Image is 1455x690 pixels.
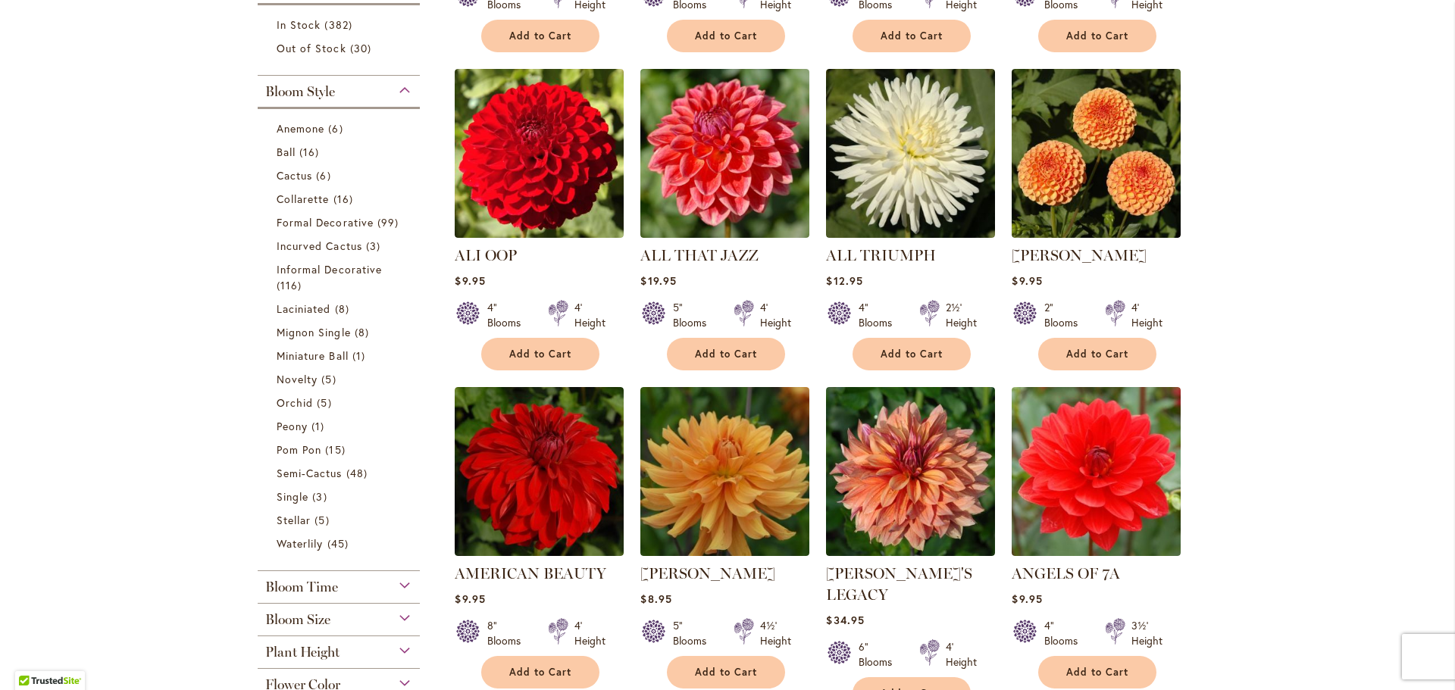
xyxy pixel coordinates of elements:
a: Incurved Cactus 3 [277,238,405,254]
span: 99 [377,214,402,230]
span: 382 [324,17,355,33]
span: Stellar [277,513,311,527]
div: 5" Blooms [673,300,715,330]
span: Plant Height [265,644,339,660]
img: AMBER QUEEN [1012,69,1181,238]
button: Add to Cart [667,656,785,688]
span: Semi-Cactus [277,466,343,480]
span: Cactus [277,168,312,183]
div: 4" Blooms [1044,618,1087,648]
span: Bloom Size [265,611,330,628]
a: ALI OOP [455,226,624,241]
span: Add to Cart [509,30,571,42]
span: 6 [328,120,346,136]
a: Orchid 5 [277,395,405,411]
button: Add to Cart [853,20,971,52]
img: ALL TRIUMPH [826,69,995,238]
span: Add to Cart [1066,666,1128,679]
span: 30 [350,40,375,56]
a: Semi-Cactus 48 [277,465,405,481]
img: ANDREW CHARLES [640,387,809,556]
div: 4' Height [946,639,977,670]
span: 16 [333,191,357,207]
div: 4' Height [574,618,605,648]
button: Add to Cart [667,20,785,52]
span: Orchid [277,395,313,410]
a: Miniature Ball 1 [277,348,405,364]
div: 4' Height [574,300,605,330]
span: Informal Decorative [277,262,382,276]
a: Andy's Legacy [826,545,995,559]
a: [PERSON_NAME] [640,564,775,582]
span: 5 [314,512,333,528]
span: Bloom Time [265,579,338,595]
a: Pom Pon 15 [277,442,405,457]
div: 4' Height [760,300,791,330]
a: Cactus 6 [277,167,405,183]
span: Collarette [277,192,330,206]
button: Add to Cart [1038,656,1156,688]
span: $9.95 [1012,592,1042,606]
div: 6" Blooms [859,639,901,670]
span: Bloom Style [265,83,335,100]
div: 2½' Height [946,300,977,330]
span: 6 [316,167,334,183]
a: In Stock 382 [277,17,405,33]
a: ALL TRIUMPH [826,226,995,241]
a: ANDREW CHARLES [640,545,809,559]
div: 4" Blooms [487,300,530,330]
span: Add to Cart [509,348,571,361]
div: 3½' Height [1131,618,1162,648]
span: $12.95 [826,273,862,288]
a: Peony 1 [277,418,405,434]
span: 48 [346,465,371,481]
div: 4' Height [1131,300,1162,330]
a: Formal Decorative 99 [277,214,405,230]
span: $19.95 [640,273,676,288]
img: ANGELS OF 7A [1012,387,1181,556]
img: Andy's Legacy [826,387,995,556]
button: Add to Cart [481,20,599,52]
span: Add to Cart [695,666,757,679]
span: 3 [312,489,330,504]
span: Out of Stock [277,41,346,55]
span: $9.95 [1012,273,1042,288]
a: ALL THAT JAZZ [640,226,809,241]
button: Add to Cart [667,338,785,370]
span: Single [277,489,308,504]
a: AMERICAN BEAUTY [455,545,624,559]
span: Add to Cart [509,666,571,679]
span: $9.95 [455,592,485,606]
span: In Stock [277,17,321,32]
a: ALI OOP [455,246,517,264]
button: Add to Cart [481,656,599,688]
span: Add to Cart [881,348,943,361]
a: Mignon Single 8 [277,324,405,340]
a: [PERSON_NAME] [1012,246,1147,264]
span: Laciniated [277,301,331,316]
a: Laciniated 8 [277,301,405,317]
span: 8 [335,301,353,317]
img: AMERICAN BEAUTY [455,387,624,556]
span: Incurved Cactus [277,239,362,253]
span: Anemone [277,121,324,136]
span: Add to Cart [881,30,943,42]
span: 116 [277,277,305,293]
div: 2" Blooms [1044,300,1087,330]
span: Mignon Single [277,325,351,339]
button: Add to Cart [481,338,599,370]
a: AMERICAN BEAUTY [455,564,606,582]
a: Stellar 5 [277,512,405,528]
span: Add to Cart [1066,30,1128,42]
div: 8" Blooms [487,618,530,648]
a: ALL THAT JAZZ [640,246,759,264]
span: Novelty [277,372,318,386]
a: Ball 16 [277,144,405,160]
span: Formal Decorative [277,215,374,229]
span: Waterlily [277,536,323,551]
span: Add to Cart [1066,348,1128,361]
div: 5" Blooms [673,618,715,648]
div: 4" Blooms [859,300,901,330]
div: 4½' Height [760,618,791,648]
span: 5 [317,395,335,411]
